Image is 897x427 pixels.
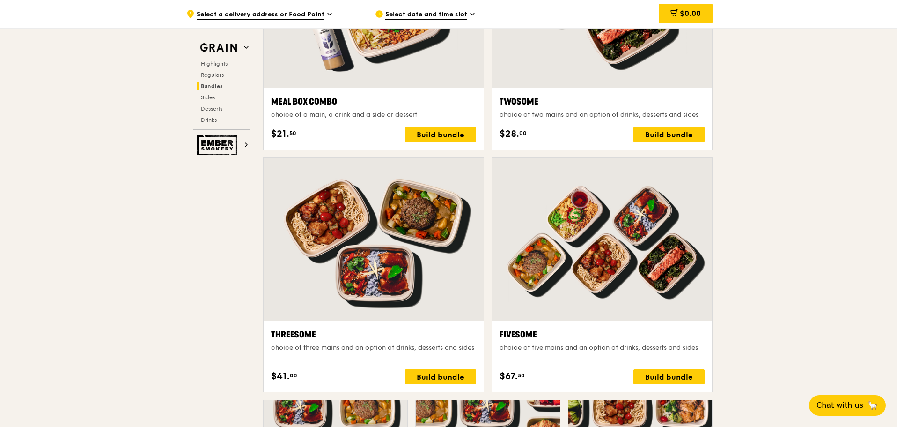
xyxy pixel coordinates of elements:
div: choice of five mains and an option of drinks, desserts and sides [500,343,705,352]
div: Build bundle [633,127,705,142]
span: Select a delivery address or Food Point [197,10,324,20]
div: Fivesome [500,328,705,341]
span: $21. [271,127,289,141]
span: Highlights [201,60,228,67]
span: Select date and time slot [385,10,467,20]
span: $41. [271,369,290,383]
span: 00 [290,372,297,379]
span: 🦙 [867,400,878,411]
span: 50 [289,129,296,137]
span: Regulars [201,72,224,78]
span: Sides [201,94,215,101]
div: choice of a main, a drink and a side or dessert [271,110,476,120]
span: Bundles [201,83,223,90]
div: Build bundle [633,369,705,384]
div: choice of three mains and an option of drinks, desserts and sides [271,343,476,352]
span: 00 [519,129,527,137]
img: Ember Smokery web logo [197,135,240,155]
div: Twosome [500,95,705,108]
span: Drinks [201,117,217,123]
div: Meal Box Combo [271,95,476,108]
span: Desserts [201,105,222,112]
img: Grain web logo [197,39,240,56]
span: 50 [518,372,525,379]
span: $0.00 [680,9,701,18]
div: Build bundle [405,369,476,384]
div: Threesome [271,328,476,341]
div: choice of two mains and an option of drinks, desserts and sides [500,110,705,120]
button: Chat with us🦙 [809,395,886,416]
span: Chat with us [816,400,863,411]
span: $67. [500,369,518,383]
div: Build bundle [405,127,476,142]
span: $28. [500,127,519,141]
